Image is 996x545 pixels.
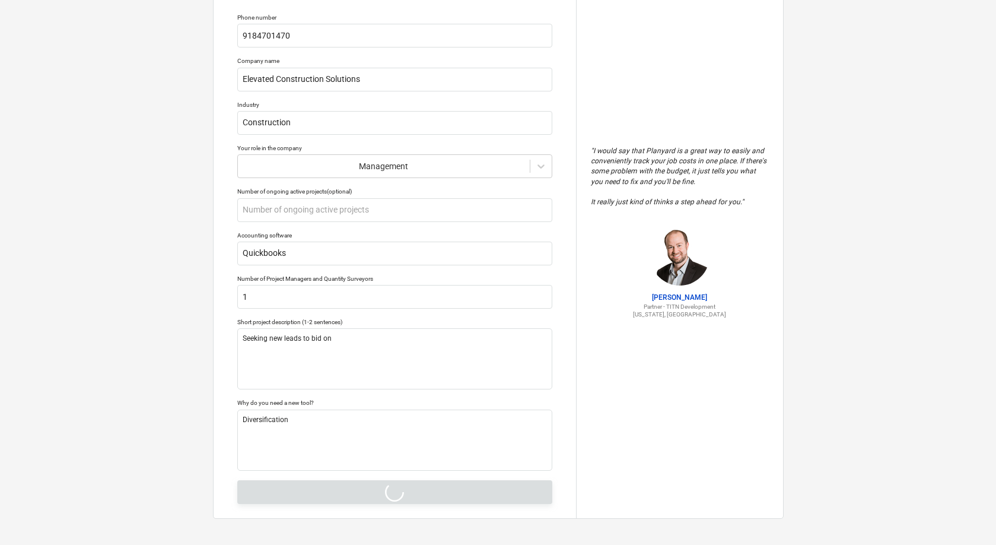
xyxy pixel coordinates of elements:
[237,57,552,65] div: Company name
[237,285,552,309] input: Number of Project Managers and Quantity Surveyors
[237,328,552,389] textarea: Seeking new leads to bid on
[237,232,552,239] div: Accounting software
[237,101,552,109] div: Industry
[237,68,552,91] input: Company name
[237,318,552,326] div: Short project description (1-2 sentences)
[237,14,552,21] div: Phone number
[591,303,769,310] p: Partner - TITN Development
[937,488,996,545] iframe: Chat Widget
[237,275,552,283] div: Number of Project Managers and Quantity Surveyors
[237,111,552,135] input: Industry
[591,310,769,318] p: [US_STATE], [GEOGRAPHIC_DATA]
[237,198,552,222] input: Number of ongoing active projects
[237,399,552,407] div: Why do you need a new tool?
[237,24,552,47] input: Your phone number
[237,410,552,471] textarea: Diversification
[237,242,552,265] input: Accounting software
[591,146,769,207] p: " I would say that Planyard is a great way to easily and conveniently track your job costs in one...
[650,226,709,286] img: Jordan Cohen
[591,293,769,303] p: [PERSON_NAME]
[237,144,552,152] div: Your role in the company
[237,188,552,195] div: Number of ongoing active projects (optional)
